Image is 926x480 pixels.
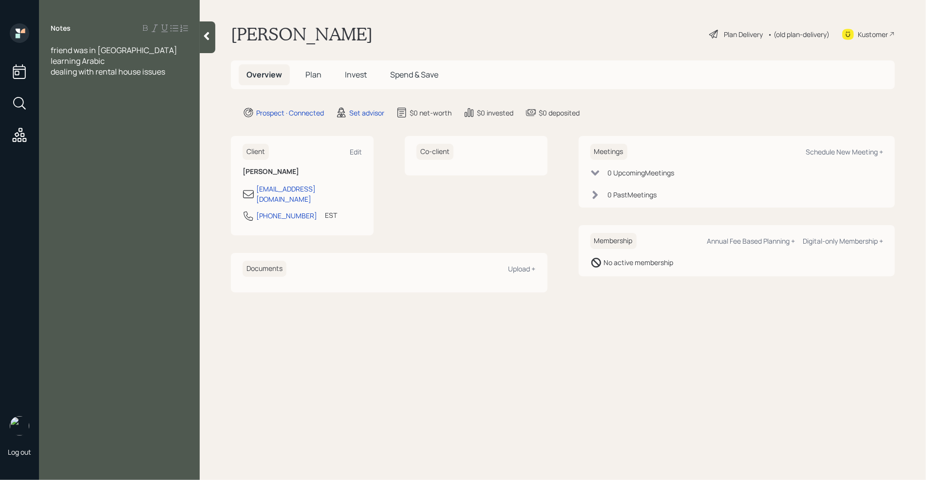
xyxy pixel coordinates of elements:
div: [PHONE_NUMBER] [256,211,317,221]
h6: Documents [243,261,286,277]
div: Annual Fee Based Planning + [707,236,795,246]
div: [EMAIL_ADDRESS][DOMAIN_NAME] [256,184,362,204]
div: Edit [350,147,362,156]
div: $0 deposited [539,108,580,118]
h6: Co-client [416,144,454,160]
div: Prospect · Connected [256,108,324,118]
label: Notes [51,23,71,33]
div: $0 invested [477,108,513,118]
div: Kustomer [858,29,888,39]
h6: [PERSON_NAME] [243,168,362,176]
div: Set advisor [349,108,384,118]
div: Plan Delivery [724,29,763,39]
div: • (old plan-delivery) [768,29,830,39]
div: 0 Upcoming Meeting s [608,168,675,178]
div: EST [325,210,337,220]
img: retirable_logo.png [10,416,29,436]
span: Overview [246,69,282,80]
span: Spend & Save [390,69,438,80]
div: Log out [8,447,31,457]
div: Digital-only Membership + [803,236,883,246]
div: Schedule New Meeting + [806,147,883,156]
h1: [PERSON_NAME] [231,23,373,45]
div: 0 Past Meeting s [608,190,657,200]
h6: Client [243,144,269,160]
span: friend was in [GEOGRAPHIC_DATA] [51,45,177,56]
span: dealing with rental house issues [51,66,165,77]
h6: Membership [590,233,637,249]
div: $0 net-worth [410,108,452,118]
span: Plan [305,69,321,80]
div: Upload + [509,264,536,273]
span: Invest [345,69,367,80]
div: No active membership [604,257,674,268]
h6: Meetings [590,144,627,160]
span: learning Arabic [51,56,105,66]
